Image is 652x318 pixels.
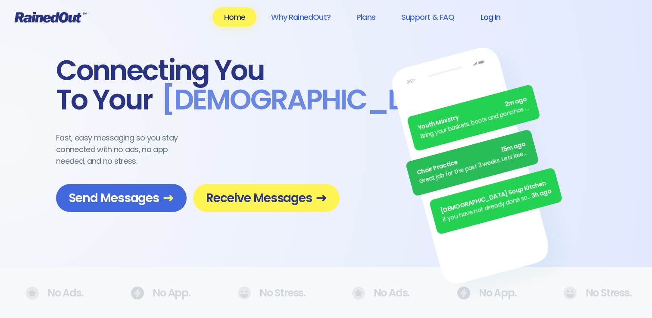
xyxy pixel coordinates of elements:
[352,287,405,300] div: No Ads.
[390,7,465,27] a: Support & FAQ
[56,132,194,167] div: Fast, easy messaging so you stay connected with no ads, no app needed, and no stress.
[26,287,39,300] img: No Ads.
[442,192,533,224] div: If you have not already done so, please remember to turn in your fundraiser money [DATE]!
[457,287,470,299] img: No Ads.
[417,95,528,133] div: Youth Ministry
[504,95,528,109] span: 2m ago
[457,287,512,299] div: No App.
[352,287,365,300] img: No Ads.
[26,287,79,300] div: No Ads.
[193,184,340,212] a: Receive Messages
[260,7,342,27] a: Why RainedOut?
[345,7,387,27] a: Plans
[56,184,187,212] a: Send Messages
[212,7,256,27] a: Home
[131,287,144,299] img: No Ads.
[153,85,478,115] span: [DEMOGRAPHIC_DATA] .
[131,287,186,299] div: No App.
[237,287,300,299] div: No Stress.
[416,140,527,178] div: Choir Practice
[56,56,340,115] div: Connecting You To Your
[440,178,550,216] div: [DEMOGRAPHIC_DATA] Soup Kitchen
[206,190,327,206] span: Receive Messages
[237,287,251,299] img: No Ads.
[530,187,552,201] span: 3h ago
[500,140,526,155] span: 15m ago
[69,190,174,206] span: Send Messages
[469,7,512,27] a: Log In
[563,287,626,299] div: No Stress.
[420,103,530,141] div: Bring your baskets, boots and ponchos the Annual [DATE] Egg [PERSON_NAME] is ON! See everyone there.
[418,148,529,186] div: Great job for the past 3 weeks. Lets keep it up.
[563,287,577,299] img: No Ads.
